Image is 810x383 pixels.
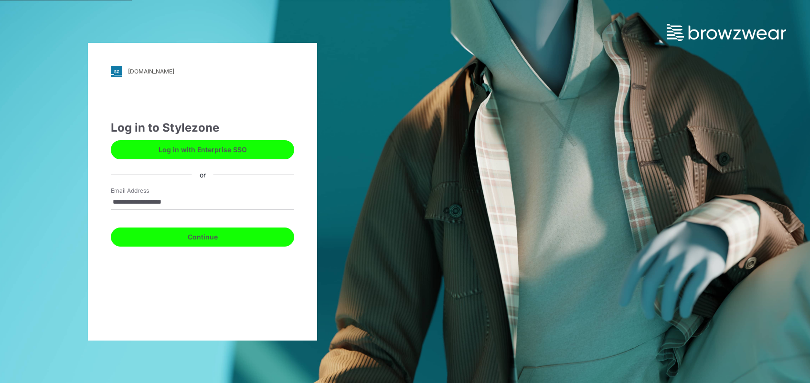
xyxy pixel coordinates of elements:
img: browzwear-logo.73288ffb.svg [667,24,786,41]
div: [DOMAIN_NAME] [128,68,174,75]
button: Continue [111,228,294,247]
a: [DOMAIN_NAME] [111,66,294,77]
img: svg+xml;base64,PHN2ZyB3aWR0aD0iMjgiIGhlaWdodD0iMjgiIHZpZXdCb3g9IjAgMCAyOCAyOCIgZmlsbD0ibm9uZSIgeG... [111,66,122,77]
button: Log in with Enterprise SSO [111,140,294,159]
div: or [192,170,213,180]
label: Email Address [111,186,178,195]
div: Log in to Stylezone [111,119,294,136]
